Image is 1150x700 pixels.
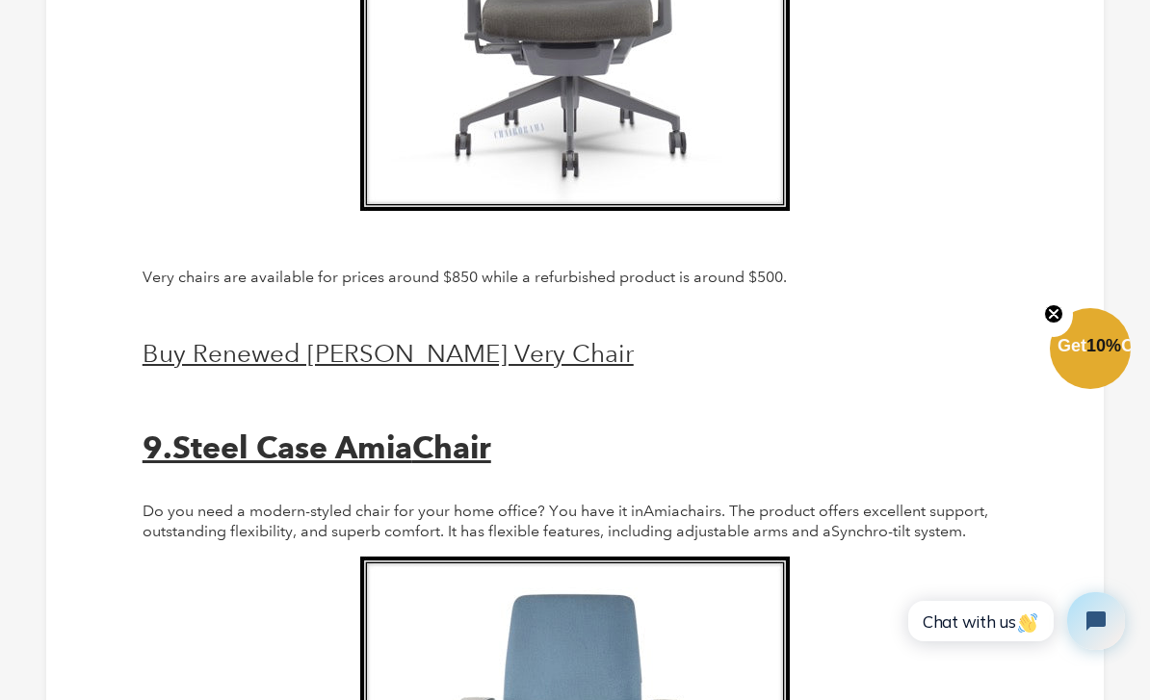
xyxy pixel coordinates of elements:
[143,428,491,466] a: 9.Steel Case AmiaChair
[143,428,412,466] b: 9.Steel Case Amia
[412,428,491,466] b: Chair
[143,502,643,520] span: Do you need a modern-styled chair for your home office? You have it in
[143,338,634,368] a: Buy Renewed [PERSON_NAME] Very Chair
[195,522,831,540] span: ding flexibility, and superb comfort. It has flexible features, including adjustable arms and a
[643,502,680,520] span: Amia
[1034,293,1073,337] button: Close teaser
[143,502,988,540] span: chairs. The product offers excellent support, outstan
[888,522,966,540] span: -tilt system.
[1058,336,1146,355] span: Get Off
[143,268,787,286] span: Very chairs are available for prices around $850 while a refurbished product is around $500.
[831,522,888,540] span: Synchro
[1086,336,1121,355] span: 10%
[887,576,1141,666] iframe: Tidio Chat
[1050,310,1131,391] div: Get10%OffClose teaser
